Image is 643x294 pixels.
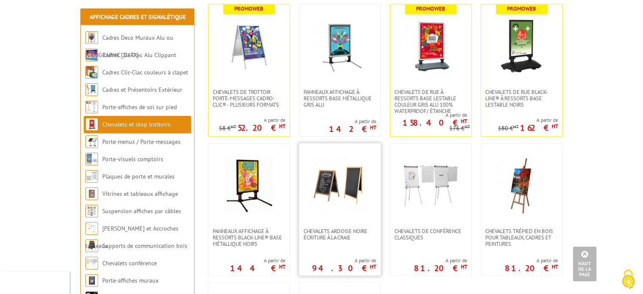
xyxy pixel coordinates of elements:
[573,247,596,281] a: Haut de la page
[85,34,173,59] a: Cadres Deco Muraux Alu ou [GEOGRAPHIC_DATA]
[299,228,380,241] a: Chevalets Ardoise Noire écriture à la craie
[231,124,236,129] sup: HT
[85,274,98,287] img: Porte-affiches muraux
[208,89,290,108] a: Chevalets de trottoir porte-messages Cadro-Clic® - Plusieurs formats
[329,118,376,125] span: A partir de
[401,156,460,215] img: Chevalets de Conférence Classiques
[85,118,98,131] img: Chevalets et stop trottoirs
[481,89,562,108] a: Chevalets de rue Black-Line® à ressorts base lestable Noirs
[85,222,98,235] img: Cimaises et Accroches tableaux
[102,259,157,267] a: Chevalets conférence
[449,125,470,132] p: 176 €
[230,266,285,271] p: 144 €
[85,153,98,165] img: Porte-visuels comptoirs
[85,31,98,44] img: Cadres Deco Muraux Alu ou Bois
[552,123,558,130] sup: HT
[507,5,536,12] b: Promoweb
[85,66,98,79] img: Cadres Clic-Clac couleurs à clapet
[312,266,376,271] p: 94.30 €
[85,101,98,113] img: Porte-affiches de sol sur pied
[402,120,467,125] p: 158.40 €
[299,89,380,108] a: Panneaux affichage à ressorts base métallique Gris Alu
[304,89,376,108] span: Panneaux affichage à ressorts base métallique Gris Alu
[485,89,558,108] span: Chevalets de rue Black-Line® à ressorts base lestable Noirs
[390,89,471,114] a: Chevalets de rue à ressorts base lestable couleur Gris Alu 100% waterproof/ étanche
[102,190,178,198] a: Vitrines et tableaux affichage
[102,138,181,146] a: Porte-menus / Porte-messages
[461,118,467,125] sup: HT
[219,125,236,132] p: 58 €
[219,117,285,124] span: A partir de
[618,269,639,290] img: Cookies (fenêtre modale)
[485,228,558,247] span: Chevalets Trépied en bois pour tableaux, cadres et peintures
[310,156,369,215] img: Chevalets Ardoise Noire écriture à la craie
[329,126,376,132] p: 142 €
[102,207,181,215] a: Suspension affiches par câbles
[102,173,175,180] a: Plaques de porte et murales
[85,205,98,217] img: Suspension affiches par câbles
[102,155,163,163] a: Porte-visuels comptoirs
[505,257,558,264] span: A partir de
[238,125,285,130] p: 52.20 €
[390,112,467,118] span: A partir de
[394,228,467,241] span: Chevalets de Conférence Classiques
[102,86,182,93] a: Cadres et Présentoirs Extérieur
[102,277,159,284] a: Porte-affiches muraux
[505,266,558,271] p: 81.20 €
[208,228,290,247] a: Panneaux affichage à ressorts Black-Line® base métallique Noirs
[102,242,187,250] a: Supports de communication bois
[279,263,285,270] sup: HT
[498,125,519,132] p: 180 €
[85,225,178,250] a: [PERSON_NAME] et Accroches tableaux
[310,17,369,76] img: Panneaux affichage à ressorts base métallique Gris Alu
[102,121,170,128] a: Chevalets et stop trottoirs
[102,51,176,59] a: Cadres Clic-Clac Alu Clippant
[552,263,558,270] sup: HT
[481,228,562,247] a: Chevalets Trépied en bois pour tableaux, cadres et peintures
[213,89,285,108] span: Chevalets de trottoir porte-messages Cadro-Clic® - Plusieurs formats
[513,124,519,129] sup: HT
[85,170,98,183] img: Plaques de porte et murales
[85,257,98,269] img: Chevalets conférence
[213,228,285,247] span: Panneaux affichage à ressorts Black-Line® base métallique Noirs
[465,124,470,129] sup: HT
[414,266,467,271] p: 81.20 €
[102,69,188,76] a: Cadres Clic-Clac couleurs à clapet
[498,117,558,124] span: A partir de
[416,5,445,12] b: Promoweb
[219,17,279,76] img: Chevalets de trottoir porte-messages Cadro-Clic® - Plusieurs formats
[85,187,98,200] img: Vitrines et tableaux affichage
[401,17,460,76] img: Chevalets de rue à ressorts base lestable couleur Gris Alu 100% waterproof/ étanche
[394,89,467,114] span: Chevalets de rue à ressorts base lestable couleur Gris Alu 100% waterproof/ étanche
[492,17,551,76] img: Chevalets de rue Black-Line® à ressorts base lestable Noirs
[370,263,376,270] sup: HT
[461,263,467,270] sup: HT
[414,257,467,264] span: A partir de
[613,265,643,294] button: Cookies (fenêtre modale)
[304,228,376,241] span: Chevalets Ardoise Noire écriture à la craie
[312,257,376,264] span: A partir de
[90,13,186,21] a: Affichage Cadres et Signalétique
[85,83,98,96] img: Cadres et Présentoirs Extérieur
[520,125,558,130] p: 162 €
[219,156,279,215] img: Panneaux affichage à ressorts Black-Line® base métallique Noirs
[370,124,376,131] sup: HT
[279,123,285,130] sup: HT
[390,228,471,241] a: Chevalets de Conférence Classiques
[230,257,285,264] span: A partir de
[85,135,98,148] img: Porte-menus / Porte-messages
[492,156,551,215] img: Chevalets Trépied en bois pour tableaux, cadres et peintures
[234,5,263,12] b: Promoweb
[102,103,177,111] a: Porte-affiches de sol sur pied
